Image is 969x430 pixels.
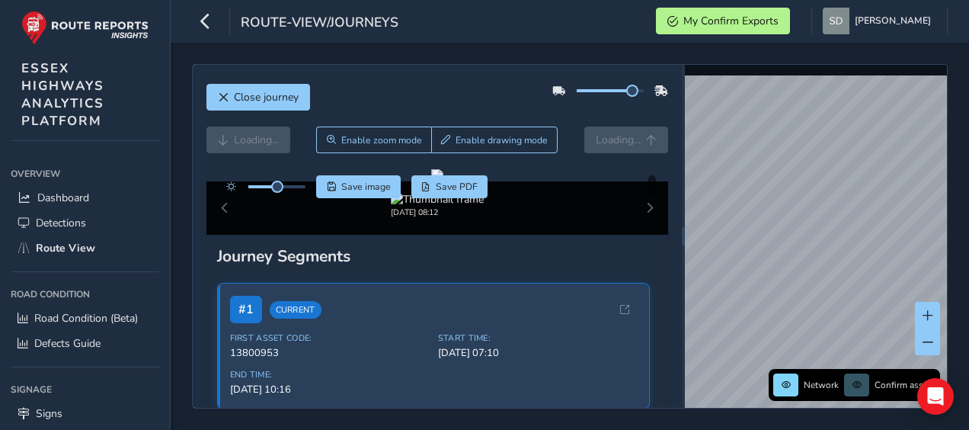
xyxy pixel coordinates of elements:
[230,383,429,396] span: [DATE] 10:16
[11,283,159,306] div: Road Condition
[270,301,321,319] span: Current
[234,90,299,104] span: Close journey
[656,8,790,34] button: My Confirm Exports
[436,181,478,193] span: Save PDF
[11,210,159,236] a: Detections
[431,127,558,153] button: Draw
[11,331,159,356] a: Defects Guide
[391,192,484,207] img: Thumbnail frame
[241,13,398,34] span: route-view/journeys
[855,8,931,34] span: [PERSON_NAME]
[341,181,391,193] span: Save image
[36,216,86,230] span: Detections
[11,162,159,185] div: Overview
[230,332,429,344] span: First Asset Code:
[11,378,159,401] div: Signage
[316,175,401,198] button: Save
[456,134,548,146] span: Enable drawing mode
[11,185,159,210] a: Dashboard
[391,207,484,218] div: [DATE] 08:12
[230,369,429,380] span: End Time:
[36,406,62,421] span: Signs
[230,296,262,323] span: # 1
[917,378,954,415] div: Open Intercom Messenger
[36,241,95,255] span: Route View
[341,134,422,146] span: Enable zoom mode
[11,401,159,426] a: Signs
[804,379,839,391] span: Network
[411,175,488,198] button: PDF
[316,127,431,153] button: Zoom
[875,379,935,391] span: Confirm assets
[11,236,159,261] a: Route View
[438,332,637,344] span: Start Time:
[34,336,101,351] span: Defects Guide
[823,8,849,34] img: diamond-layout
[37,191,89,205] span: Dashboard
[11,306,159,331] a: Road Condition (Beta)
[21,11,149,45] img: rr logo
[217,245,658,267] div: Journey Segments
[230,346,429,360] span: 13800953
[683,14,779,28] span: My Confirm Exports
[34,311,138,326] span: Road Condition (Beta)
[438,346,637,360] span: [DATE] 07:10
[206,84,310,111] button: Close journey
[823,8,936,34] button: [PERSON_NAME]
[21,59,104,130] span: ESSEX HIGHWAYS ANALYTICS PLATFORM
